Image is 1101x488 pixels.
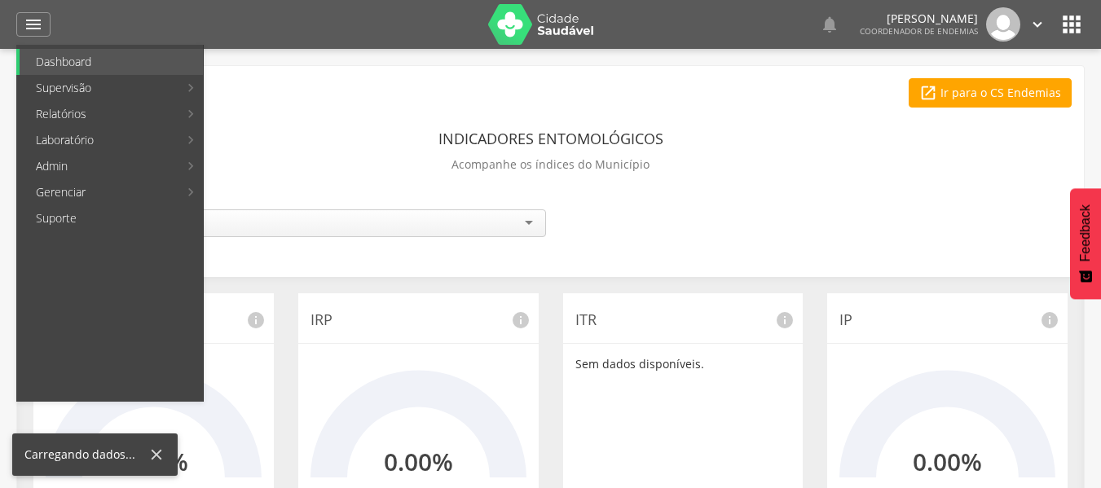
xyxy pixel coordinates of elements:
h2: 0.00% [913,448,982,475]
a: Dashboard [20,49,203,75]
i:  [1059,11,1085,37]
i: info [511,310,531,330]
i: info [775,310,795,330]
h2: 0.00% [384,448,453,475]
header: Indicadores Entomológicos [438,124,663,153]
i: info [1040,310,1059,330]
a: Supervisão [20,75,178,101]
i: info [246,310,266,330]
div: Carregando dados... [24,446,148,463]
p: [PERSON_NAME] [860,13,978,24]
span: Coordenador de Endemias [860,25,978,37]
a: Suporte [20,205,203,231]
p: Acompanhe os índices do Município [451,153,650,176]
i:  [1028,15,1046,33]
a:  [1028,7,1046,42]
a:  [820,7,839,42]
i:  [24,15,43,34]
a: Admin [20,153,178,179]
p: ITR [575,310,791,331]
i:  [820,15,839,34]
p: IRP [310,310,526,331]
a: Laboratório [20,127,178,153]
a: Relatórios [20,101,178,127]
a: Gerenciar [20,179,178,205]
p: IP [839,310,1055,331]
a:  [16,12,51,37]
button: Feedback - Mostrar pesquisa [1070,188,1101,299]
span: Feedback [1078,204,1093,262]
i:  [919,84,937,102]
a: Ir para o CS Endemias [909,78,1072,108]
p: Sem dados disponíveis. [575,356,791,372]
